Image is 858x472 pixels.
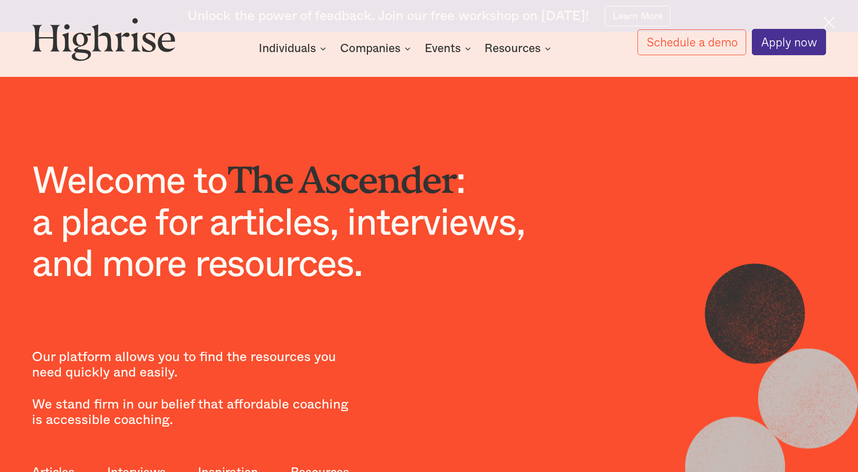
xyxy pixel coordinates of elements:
div: Resources [484,42,541,55]
a: Schedule a demo [637,29,747,55]
img: Highrise logo [32,18,175,61]
div: Companies [340,42,400,55]
div: Events [425,42,461,55]
div: Companies [340,42,414,55]
div: Resources [484,42,554,55]
div: Individuals [259,42,316,55]
p: Our platform allows you to find the resources you need quickly and easily. We stand firm in our b... [32,317,354,428]
div: Individuals [259,42,329,55]
a: Apply now [752,29,826,55]
h1: Welcome to : a place for articles, interviews, and more resources. [32,150,549,285]
span: The Ascender [227,158,457,183]
div: Events [425,42,474,55]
